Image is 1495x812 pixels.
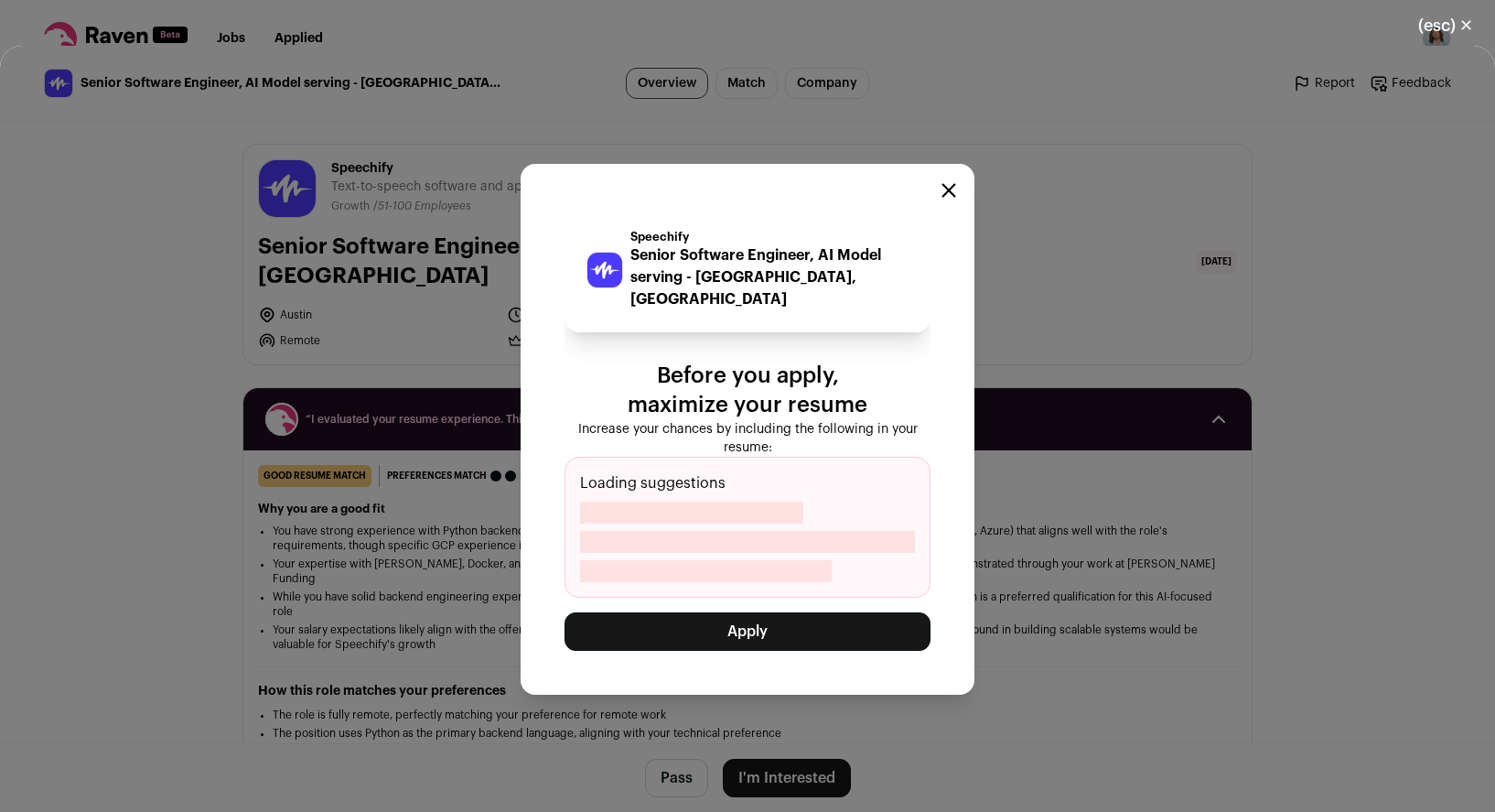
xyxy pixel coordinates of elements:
img: 59b05ed76c69f6ff723abab124283dfa738d80037756823f9fc9e3f42b66bce3.jpg [587,253,622,287]
p: Senior Software Engineer, AI Model serving - [GEOGRAPHIC_DATA], [GEOGRAPHIC_DATA] [630,244,909,310]
button: Close modal [1396,5,1495,46]
button: Close modal [941,183,956,198]
div: Loading suggestions [565,457,930,598]
p: Speechify [630,230,909,244]
button: Apply [565,612,930,651]
p: Before you apply, maximize your resume [565,362,930,420]
p: Increase your chances by including the following in your resume: [565,420,930,457]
